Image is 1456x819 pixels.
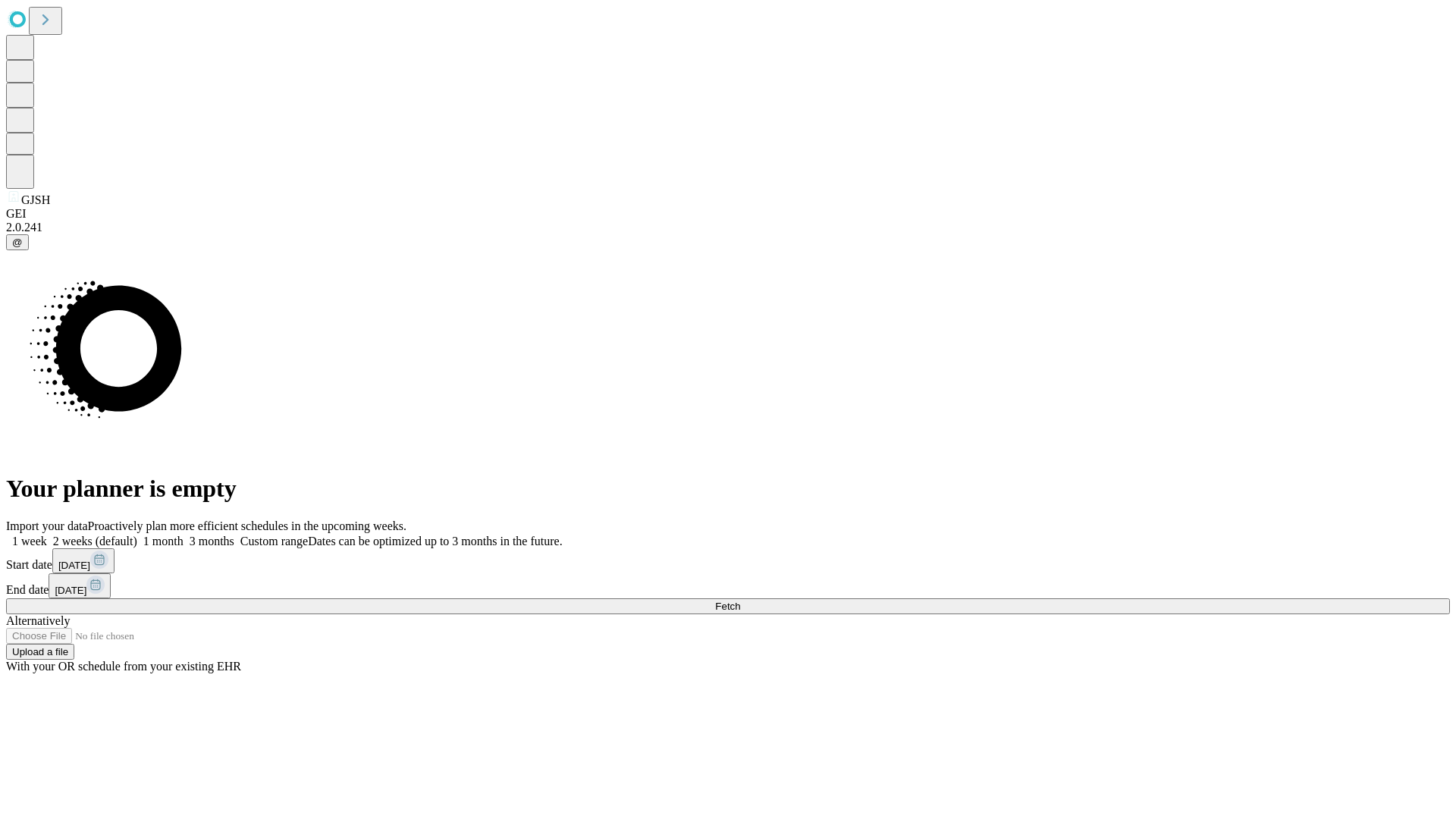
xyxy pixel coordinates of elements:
span: Custom range [240,535,308,548]
span: Dates can be optimized up to 3 months in the future. [308,535,562,548]
span: 3 months [190,535,234,548]
span: @ [12,237,23,248]
span: GJSH [21,193,50,206]
span: 1 month [143,535,184,548]
button: @ [6,234,29,250]
button: [DATE] [49,573,111,598]
button: [DATE] [52,548,115,573]
span: 2 weeks (default) [53,535,137,548]
div: Start date [6,548,1450,573]
span: Alternatively [6,614,70,627]
span: Fetch [715,601,740,612]
span: Import your data [6,519,88,532]
span: With your OR schedule from your existing EHR [6,660,241,673]
span: [DATE] [55,585,86,596]
div: End date [6,573,1450,598]
h1: Your planner is empty [6,475,1450,503]
span: Proactively plan more efficient schedules in the upcoming weeks. [88,519,406,532]
button: Fetch [6,598,1450,614]
span: [DATE] [58,560,90,571]
button: Upload a file [6,644,74,660]
span: 1 week [12,535,47,548]
div: 2.0.241 [6,221,1450,234]
div: GEI [6,207,1450,221]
